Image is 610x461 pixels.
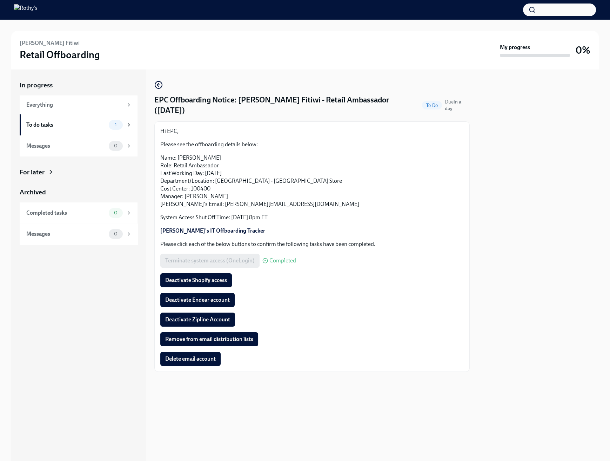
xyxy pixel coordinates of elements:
p: Please see the offboarding details below: [160,141,464,148]
a: Messages0 [20,223,138,245]
button: Deactivate Endear account [160,293,235,307]
span: Completed [269,258,296,263]
a: In progress [20,81,138,90]
a: Completed tasks0 [20,202,138,223]
span: Due [445,99,461,112]
span: Deactivate Endear account [165,296,230,303]
span: 1 [110,122,121,127]
strong: in a day [445,99,461,112]
p: Name: [PERSON_NAME] Role: Retail Ambassador Last Working Day: [DATE] Department/Location: [GEOGRA... [160,154,464,208]
a: Everything [20,95,138,114]
div: Everything [26,101,123,109]
span: 0 [110,231,122,236]
div: To do tasks [26,121,106,129]
button: Remove from email distribution lists [160,332,258,346]
div: For later [20,168,45,177]
span: Deactivate Zipline Account [165,316,230,323]
strong: My progress [500,44,530,51]
span: Deactivate Shopify access [165,277,227,284]
span: Delete email account [165,355,216,362]
a: To do tasks1 [20,114,138,135]
span: To Do [422,103,442,108]
h3: Retail Offboarding [20,48,100,61]
button: Deactivate Zipline Account [160,313,235,327]
span: 0 [110,143,122,148]
img: Rothy's [14,4,38,15]
p: Please click each of the below buttons to confirm the following tasks have been completed. [160,240,464,248]
span: 0 [110,210,122,215]
button: Delete email account [160,352,221,366]
h6: [PERSON_NAME] Fitiwi [20,39,80,47]
div: Messages [26,142,106,150]
div: Completed tasks [26,209,106,217]
a: Messages0 [20,135,138,156]
p: Hi EPC, [160,127,464,135]
a: For later [20,168,138,177]
span: Remove from email distribution lists [165,336,253,343]
span: October 15th, 2025 09:00 [445,99,470,112]
a: Archived [20,188,138,197]
h4: EPC Offboarding Notice: [PERSON_NAME] Fitiwi - Retail Ambassador ([DATE]) [154,95,419,116]
p: System Access Shut Off Time: [DATE] 8pm ET [160,214,464,221]
h3: 0% [576,44,590,56]
div: Messages [26,230,106,238]
button: Deactivate Shopify access [160,273,232,287]
a: [PERSON_NAME]'s IT Offboarding Tracker [160,227,265,234]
